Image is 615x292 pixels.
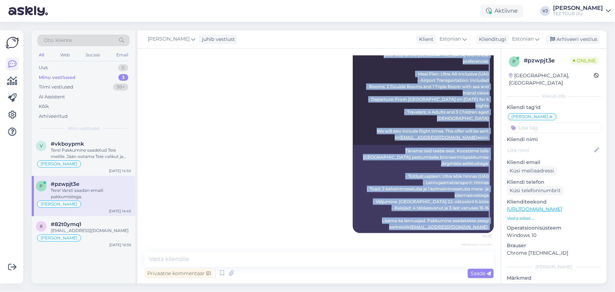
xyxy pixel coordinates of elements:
p: Kliendi telefon [507,178,601,186]
a: [EMAIL_ADDRESS][DOMAIN_NAME] [410,224,488,230]
div: [DATE] 14:45 [109,208,131,214]
span: #82t0ymq1 [51,221,81,227]
div: [DATE] 14:50 [109,168,131,174]
div: Arhiveeritud [39,113,68,120]
span: 8 [40,224,43,229]
div: Kõik [39,103,49,110]
span: #pzwpjt3e [51,181,79,187]
div: Küsi telefoninumbrit [507,186,564,195]
span: [PERSON_NAME] [461,243,492,248]
span: v [40,143,43,148]
div: Arhiveeri vestlus [546,35,600,44]
div: Kliendi info [507,93,601,99]
div: Socials [84,50,102,60]
div: [DATE] 10:59 [109,242,131,248]
div: # pzwpjt3e [524,56,570,65]
div: All [37,50,45,60]
div: [GEOGRAPHIC_DATA], [GEOGRAPHIC_DATA] [509,72,594,87]
img: Askly Logo [6,36,19,49]
p: Kliendi email [507,159,601,166]
span: Estonian [512,35,534,43]
div: [PERSON_NAME] [507,264,601,270]
div: Email [115,50,130,60]
div: Privaatne kommentaar [144,269,213,278]
div: AI Assistent [39,93,65,101]
span: [PERSON_NAME] [148,35,190,43]
div: 99+ [113,84,128,91]
div: Web [59,50,71,60]
div: TEZ TOUR OÜ [553,11,603,17]
div: Minu vestlused [39,74,75,81]
span: p [40,183,43,189]
div: Tiimi vestlused [39,84,73,91]
span: Saada [471,270,491,276]
a: [PERSON_NAME]TEZ TOUR OÜ [553,5,611,17]
div: 3 [118,74,128,81]
div: [PERSON_NAME] [553,5,603,11]
span: Otsi kliente [44,37,72,44]
div: Klienditugi [476,36,506,43]
div: VJ [540,6,550,16]
p: Windows 10 [507,232,601,239]
span: p [513,59,516,64]
span: [PERSON_NAME] [41,162,78,166]
p: Chrome [TECHNICAL_ID] [507,249,601,257]
span: Online [570,57,599,65]
span: [PERSON_NAME] [41,202,78,206]
p: Operatsioonisüsteem [507,224,601,232]
div: 0 [118,64,128,71]
div: [EMAIL_ADDRESS][DOMAIN_NAME] [51,227,131,234]
span: 14:43 [465,233,492,239]
a: [URL][DOMAIN_NAME] [507,206,562,212]
div: juhib vestlust [199,36,235,43]
div: Küsi meiliaadressi [507,166,557,176]
div: Tere! Varsti saadan emaili pakkumistega. [51,187,131,200]
span: [PERSON_NAME] [511,115,548,119]
p: Märkmed [507,274,601,282]
input: Lisa nimi [507,146,593,154]
p: Klienditeekond [507,198,601,206]
span: Estonian [439,35,461,43]
span: #vkboypmk [51,141,84,147]
div: Uus [39,64,48,71]
div: Tere! Pakkumine saadetud Teie meilile. Jään ootama Teie valikut ja broneerimissoovi andmetega. [51,147,131,160]
a: [EMAIL_ADDRESS][DOMAIN_NAME] [399,135,477,140]
span: Minu vestlused [68,125,99,132]
span: [PERSON_NAME] [41,236,78,240]
div: Klient [416,36,433,43]
p: Kliendi nimi [507,136,601,143]
p: Kliendi tag'id [507,104,601,111]
p: Vaata edasi ... [507,215,601,221]
p: Brauser [507,242,601,249]
div: Täname teid teabe eest. Koostame teile [GEOGRAPHIC_DATA] peatumiseks broneerimispakkumise järgmis... [353,145,494,233]
div: Aktiivne [480,5,523,17]
input: Lisa tag [507,122,601,133]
